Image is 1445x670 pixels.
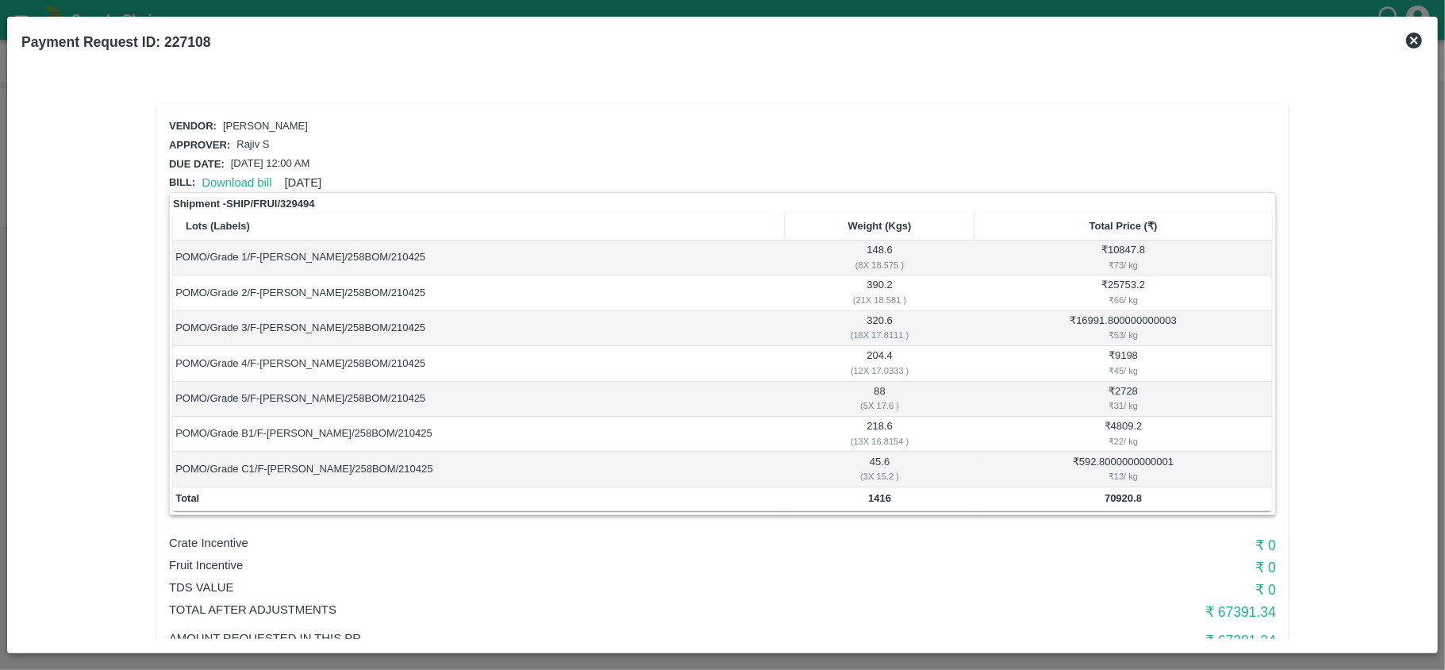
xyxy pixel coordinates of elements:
[787,469,972,483] div: ( 3 X 15.2 )
[974,275,1272,310] td: ₹ 25753.2
[978,293,1270,307] div: ₹ 66 / kg
[285,176,322,189] span: [DATE]
[1090,220,1158,232] b: Total Price (₹)
[169,176,195,188] span: Bill:
[907,601,1276,623] h6: ₹ 67391.34
[907,579,1276,601] h6: ₹ 0
[202,176,271,189] a: Download bill
[169,601,907,618] p: Total After adjustments
[173,417,785,452] td: POMO/Grade B1/F-[PERSON_NAME]/258BOM/210425
[173,382,785,417] td: POMO/Grade 5/F-[PERSON_NAME]/258BOM/210425
[978,399,1270,413] div: ₹ 31 / kg
[169,630,907,647] p: Amount Requested in this PR
[907,556,1276,579] h6: ₹ 0
[974,241,1272,275] td: ₹ 10847.8
[785,275,974,310] td: 390.2
[974,452,1272,487] td: ₹ 592.8000000000001
[169,534,907,552] p: Crate Incentive
[169,158,225,170] span: Due date:
[785,241,974,275] td: 148.6
[173,275,785,310] td: POMO/Grade 2/F-[PERSON_NAME]/258BOM/210425
[21,34,210,50] b: Payment Request ID: 227108
[173,452,785,487] td: POMO/Grade C1/F-[PERSON_NAME]/258BOM/210425
[785,346,974,381] td: 204.4
[787,364,972,378] div: ( 12 X 17.0333 )
[978,434,1270,449] div: ₹ 22 / kg
[907,534,1276,556] h6: ₹ 0
[186,220,250,232] b: Lots (Labels)
[231,156,309,171] p: [DATE] 12:00 AM
[978,328,1270,342] div: ₹ 53 / kg
[978,258,1270,272] div: ₹ 73 / kg
[173,196,314,212] strong: Shipment - SHIP/FRUI/329494
[173,241,785,275] td: POMO/Grade 1/F-[PERSON_NAME]/258BOM/210425
[787,328,972,342] div: ( 18 X 17.8111 )
[785,382,974,417] td: 88
[868,492,891,504] b: 1416
[974,417,1272,452] td: ₹ 4809.2
[1105,492,1142,504] b: 70920.8
[785,417,974,452] td: 218.6
[785,452,974,487] td: 45.6
[223,119,308,134] p: [PERSON_NAME]
[907,630,1276,652] h6: ₹ 67391.34
[787,258,972,272] div: ( 8 X 18.575 )
[974,382,1272,417] td: ₹ 2728
[169,139,230,151] span: Approver:
[175,492,199,504] b: Total
[236,137,269,152] p: Rajiv S
[974,346,1272,381] td: ₹ 9198
[785,311,974,346] td: 320.6
[787,293,972,307] div: ( 21 X 18.581 )
[169,556,907,574] p: Fruit Incentive
[169,120,217,132] span: Vendor:
[787,399,972,413] div: ( 5 X 17.6 )
[787,434,972,449] div: ( 13 X 16.8154 )
[978,364,1270,378] div: ₹ 45 / kg
[173,311,785,346] td: POMO/Grade 3/F-[PERSON_NAME]/258BOM/210425
[848,220,912,232] b: Weight (Kgs)
[974,311,1272,346] td: ₹ 16991.800000000003
[173,346,785,381] td: POMO/Grade 4/F-[PERSON_NAME]/258BOM/210425
[978,469,1270,483] div: ₹ 13 / kg
[169,579,907,596] p: TDS VALUE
